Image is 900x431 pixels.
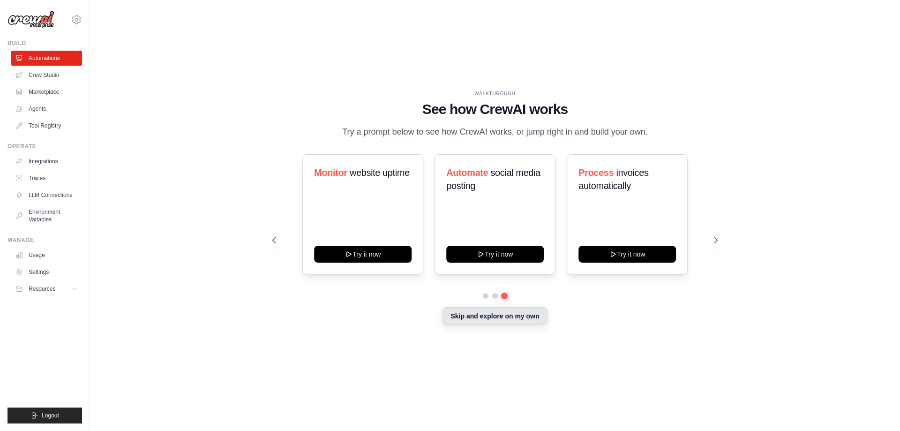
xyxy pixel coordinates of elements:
div: WALKTHROUGH [272,90,718,97]
button: Skip and explore on my own [442,307,547,325]
span: invoices automatically [578,167,648,191]
a: Traces [11,171,82,186]
p: Try a prompt below to see how CrewAI works, or jump right in and build your own. [337,125,652,139]
div: 聊天小组件 [853,386,900,431]
button: Resources [11,281,82,296]
span: website uptime [349,167,409,178]
img: Logo [7,11,54,29]
span: Monitor [314,167,347,178]
a: LLM Connections [11,188,82,203]
h1: See how CrewAI works [272,101,718,118]
div: Build [7,39,82,47]
a: Environment Variables [11,204,82,227]
a: Usage [11,248,82,263]
span: Automate [446,167,488,178]
a: Crew Studio [11,68,82,83]
a: Tool Registry [11,118,82,133]
button: Try it now [314,246,412,263]
button: Try it now [578,246,676,263]
div: Operate [7,143,82,150]
span: social media posting [446,167,540,191]
a: Settings [11,265,82,280]
button: Try it now [446,246,544,263]
span: Logout [42,412,59,419]
a: Agents [11,101,82,116]
span: Resources [29,285,55,293]
a: Automations [11,51,82,66]
iframe: Chat Widget [853,386,900,431]
span: Process [578,167,614,178]
div: Manage [7,236,82,244]
button: Logout [7,408,82,423]
a: Marketplace [11,84,82,99]
a: Integrations [11,154,82,169]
